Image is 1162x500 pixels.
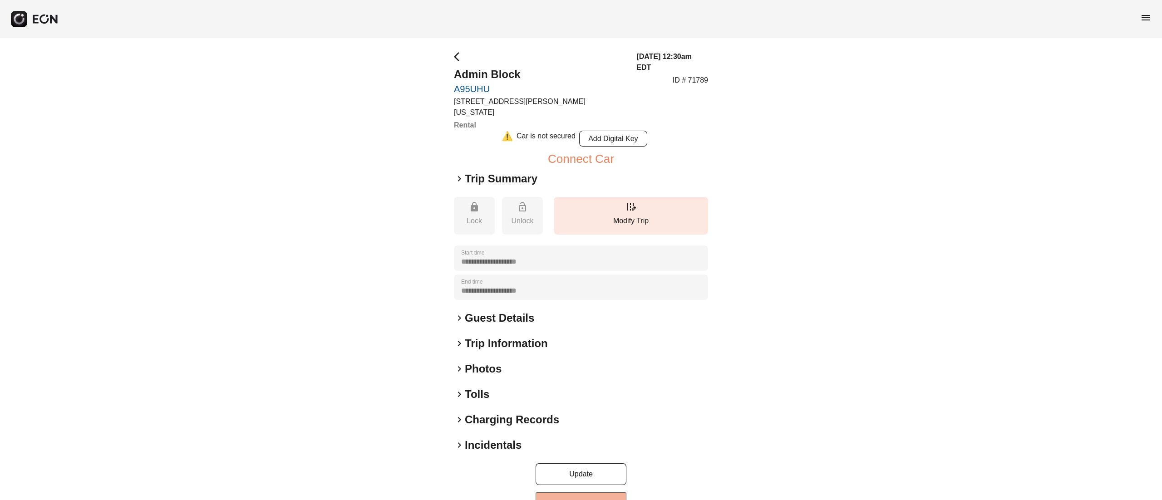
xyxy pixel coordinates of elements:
[465,311,534,325] h2: Guest Details
[554,197,708,235] button: Modify Trip
[454,67,625,82] h2: Admin Block
[517,131,576,147] div: Car is not secured
[454,363,465,374] span: keyboard_arrow_right
[673,75,708,86] p: ID # 71789
[1140,12,1151,23] span: menu
[625,201,636,212] span: edit_road
[454,389,465,400] span: keyboard_arrow_right
[454,83,625,94] a: A95UHU
[465,336,548,351] h2: Trip Information
[548,153,614,164] button: Connect Car
[465,172,537,186] h2: Trip Summary
[579,131,647,147] button: Add Digital Key
[454,173,465,184] span: keyboard_arrow_right
[502,131,513,147] div: ⚠️
[454,120,625,131] h3: Rental
[465,387,489,402] h2: Tolls
[465,412,559,427] h2: Charging Records
[454,440,465,451] span: keyboard_arrow_right
[536,463,626,485] button: Update
[454,96,625,118] p: [STREET_ADDRESS][PERSON_NAME][US_STATE]
[465,362,502,376] h2: Photos
[454,313,465,324] span: keyboard_arrow_right
[454,414,465,425] span: keyboard_arrow_right
[465,438,522,452] h2: Incidentals
[636,51,708,73] h3: [DATE] 12:30am EDT
[558,216,704,226] p: Modify Trip
[454,338,465,349] span: keyboard_arrow_right
[454,51,465,62] span: arrow_back_ios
